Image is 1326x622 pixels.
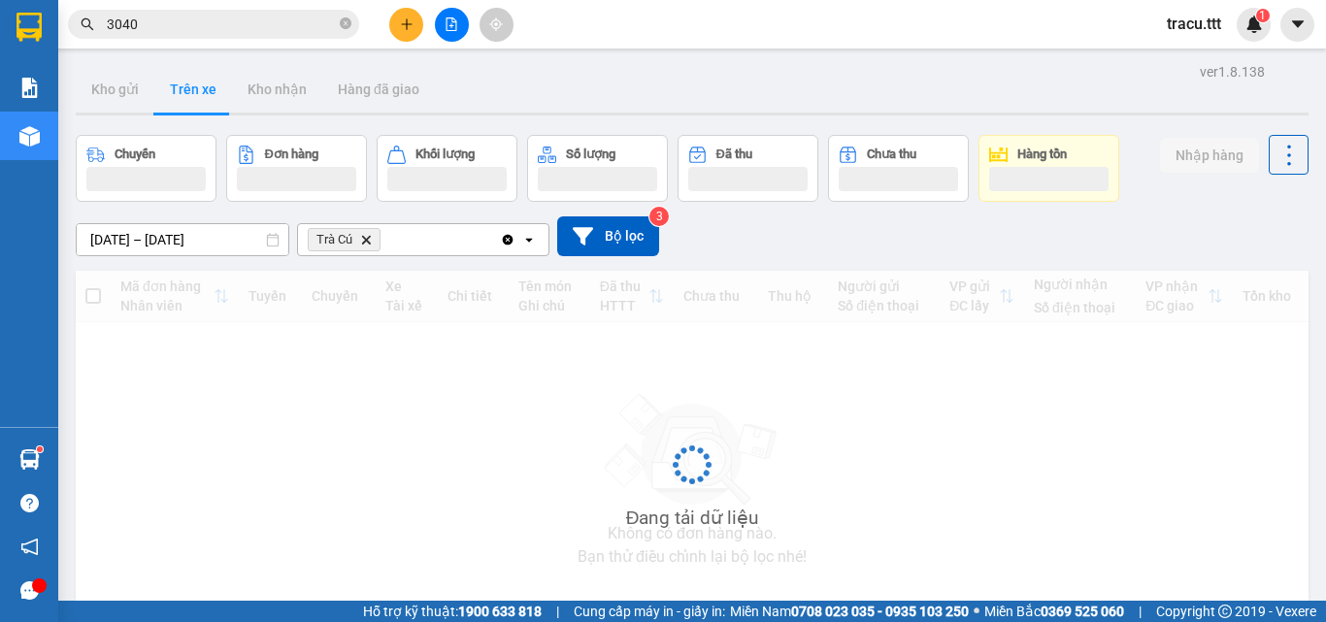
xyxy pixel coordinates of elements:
span: ⚪️ [974,607,979,615]
button: Đơn hàng [226,135,367,202]
button: Bộ lọc [557,216,659,256]
span: Cung cấp máy in - giấy in: [574,601,725,622]
span: tracu.ttt [1151,12,1237,36]
span: Miền Nam [730,601,969,622]
span: Miền Bắc [984,601,1124,622]
sup: 3 [649,207,669,226]
sup: 1 [1256,9,1270,22]
span: copyright [1218,605,1232,618]
div: Chuyến [115,147,155,161]
div: Đang tải dữ liệu [626,504,759,533]
strong: 0708 023 035 - 0935 103 250 [791,604,969,619]
button: Hàng đã giao [322,66,435,113]
button: Trên xe [154,66,232,113]
span: message [20,581,39,600]
div: Chưa thu [867,147,916,161]
button: Hàng tồn [978,135,1119,202]
span: 1 [1259,9,1266,22]
svg: open [521,232,537,247]
img: icon-new-feature [1245,16,1263,33]
span: Trà Cú [316,232,352,247]
span: question-circle [20,494,39,512]
input: Select a date range. [77,224,288,255]
div: Khối lượng [415,147,475,161]
img: warehouse-icon [19,449,40,470]
strong: 0369 525 060 [1041,604,1124,619]
button: Đã thu [678,135,818,202]
button: Chưa thu [828,135,969,202]
span: Trà Cú, close by backspace [308,228,381,251]
button: Số lượng [527,135,668,202]
div: Hàng tồn [1017,147,1067,161]
button: Chuyến [76,135,216,202]
div: Đơn hàng [265,147,318,161]
span: close-circle [340,17,351,29]
div: Số lượng [566,147,615,161]
img: logo-vxr [17,13,42,42]
strong: 1900 633 818 [458,604,542,619]
span: Hỗ trợ kỹ thuật: [363,601,542,622]
button: Kho nhận [232,66,322,113]
input: Tìm tên, số ĐT hoặc mã đơn [107,14,336,35]
div: Đã thu [716,147,752,161]
span: close-circle [340,16,351,34]
span: search [81,17,94,31]
img: solution-icon [19,78,40,98]
div: ver 1.8.138 [1200,61,1265,82]
span: caret-down [1289,16,1307,33]
button: caret-down [1280,8,1314,42]
sup: 1 [37,446,43,452]
button: aim [480,8,514,42]
svg: Delete [360,234,372,246]
button: Nhập hàng [1160,138,1259,173]
button: Kho gửi [76,66,154,113]
img: warehouse-icon [19,126,40,147]
span: aim [489,17,503,31]
button: file-add [435,8,469,42]
svg: Clear all [500,232,515,247]
button: Khối lượng [377,135,517,202]
span: | [556,601,559,622]
button: plus [389,8,423,42]
input: Selected Trà Cú. [384,230,386,249]
span: file-add [445,17,458,31]
span: | [1139,601,1142,622]
span: notification [20,538,39,556]
span: plus [400,17,414,31]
